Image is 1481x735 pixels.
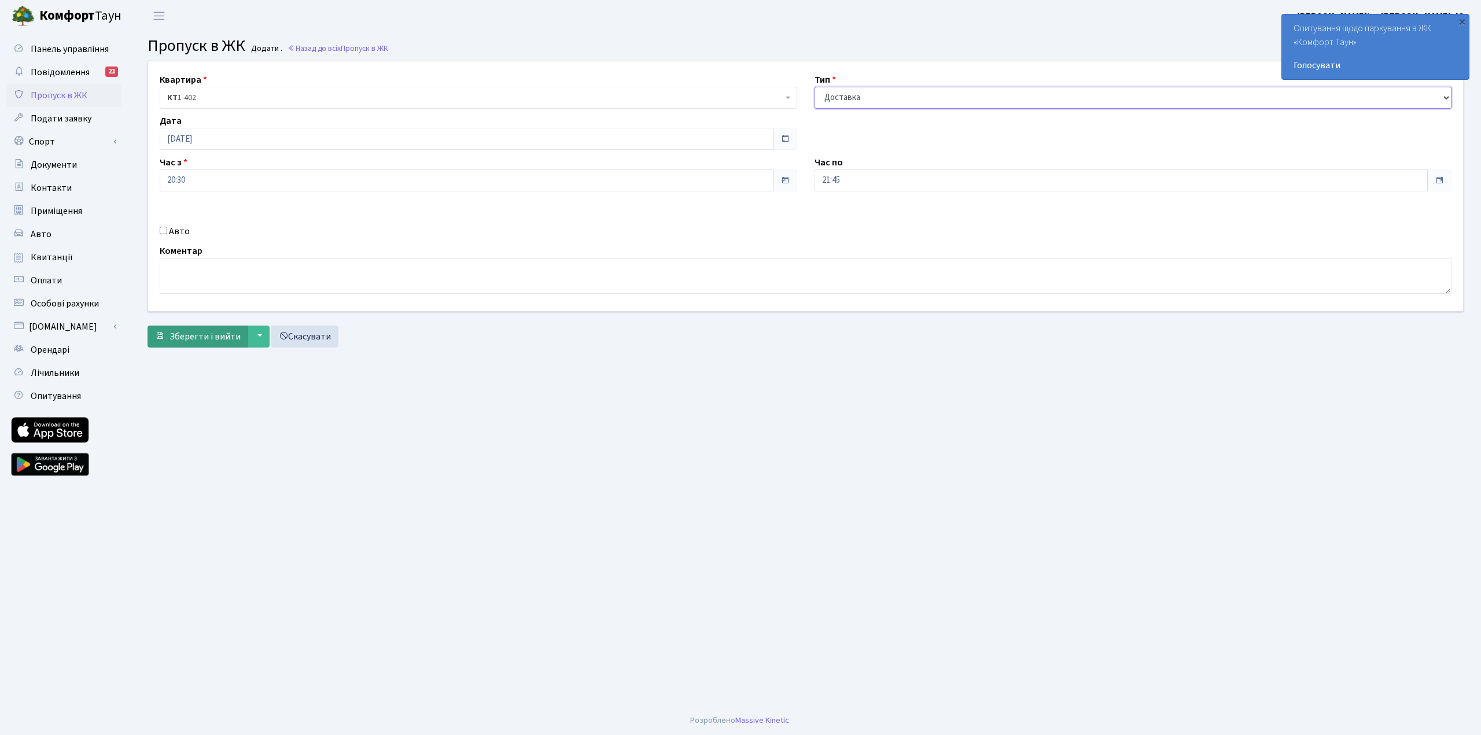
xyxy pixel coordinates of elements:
span: Орендарі [31,344,69,356]
span: Оплати [31,274,62,287]
div: Опитування щодо паркування в ЖК «Комфорт Таун» [1282,14,1469,79]
b: [PERSON_NAME]’єв [PERSON_NAME]. Ю. [1297,10,1467,23]
span: Пропуск в ЖК [341,43,388,54]
span: Авто [31,228,51,241]
a: Пропуск в ЖК [6,84,121,107]
b: КТ [167,92,178,104]
span: Подати заявку [31,112,91,125]
label: Час з [160,156,187,169]
a: Назад до всіхПропуск в ЖК [288,43,388,54]
label: Авто [169,224,190,238]
b: Комфорт [39,6,95,25]
a: Контакти [6,176,121,200]
span: Контакти [31,182,72,194]
a: Авто [6,223,121,246]
small: Додати . [249,44,282,54]
label: Квартира [160,73,207,87]
span: <b>КТ</b>&nbsp;&nbsp;&nbsp;&nbsp;1-402 [160,87,797,109]
a: Опитування [6,385,121,408]
img: logo.png [12,5,35,28]
a: [DOMAIN_NAME] [6,315,121,338]
a: Орендарі [6,338,121,361]
span: Особові рахунки [31,297,99,310]
a: Голосувати [1294,58,1457,72]
a: Massive Kinetic [735,714,789,726]
span: Лічильники [31,367,79,379]
span: Приміщення [31,205,82,217]
span: Пропуск в ЖК [148,34,245,57]
span: <b>КТ</b>&nbsp;&nbsp;&nbsp;&nbsp;1-402 [167,92,783,104]
button: Зберегти і вийти [148,326,248,348]
a: Подати заявку [6,107,121,130]
span: Квитанції [31,251,73,264]
span: Зберегти і вийти [170,330,241,343]
a: Приміщення [6,200,121,223]
div: 21 [105,67,118,77]
span: Повідомлення [31,66,90,79]
span: Панель управління [31,43,109,56]
label: Коментар [160,244,202,258]
a: Документи [6,153,121,176]
span: Документи [31,158,77,171]
a: Лічильники [6,361,121,385]
a: Оплати [6,269,121,292]
label: Тип [815,73,836,87]
a: [PERSON_NAME]’єв [PERSON_NAME]. Ю. [1297,9,1467,23]
a: Скасувати [271,326,338,348]
label: Час по [815,156,843,169]
span: Таун [39,6,121,26]
button: Переключити навігацію [145,6,174,25]
a: Повідомлення21 [6,61,121,84]
a: Спорт [6,130,121,153]
div: × [1456,16,1468,27]
a: Квитанції [6,246,121,269]
span: Пропуск в ЖК [31,89,87,102]
div: Розроблено . [690,714,791,727]
a: Панель управління [6,38,121,61]
span: Опитування [31,390,81,402]
label: Дата [160,114,182,128]
a: Особові рахунки [6,292,121,315]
